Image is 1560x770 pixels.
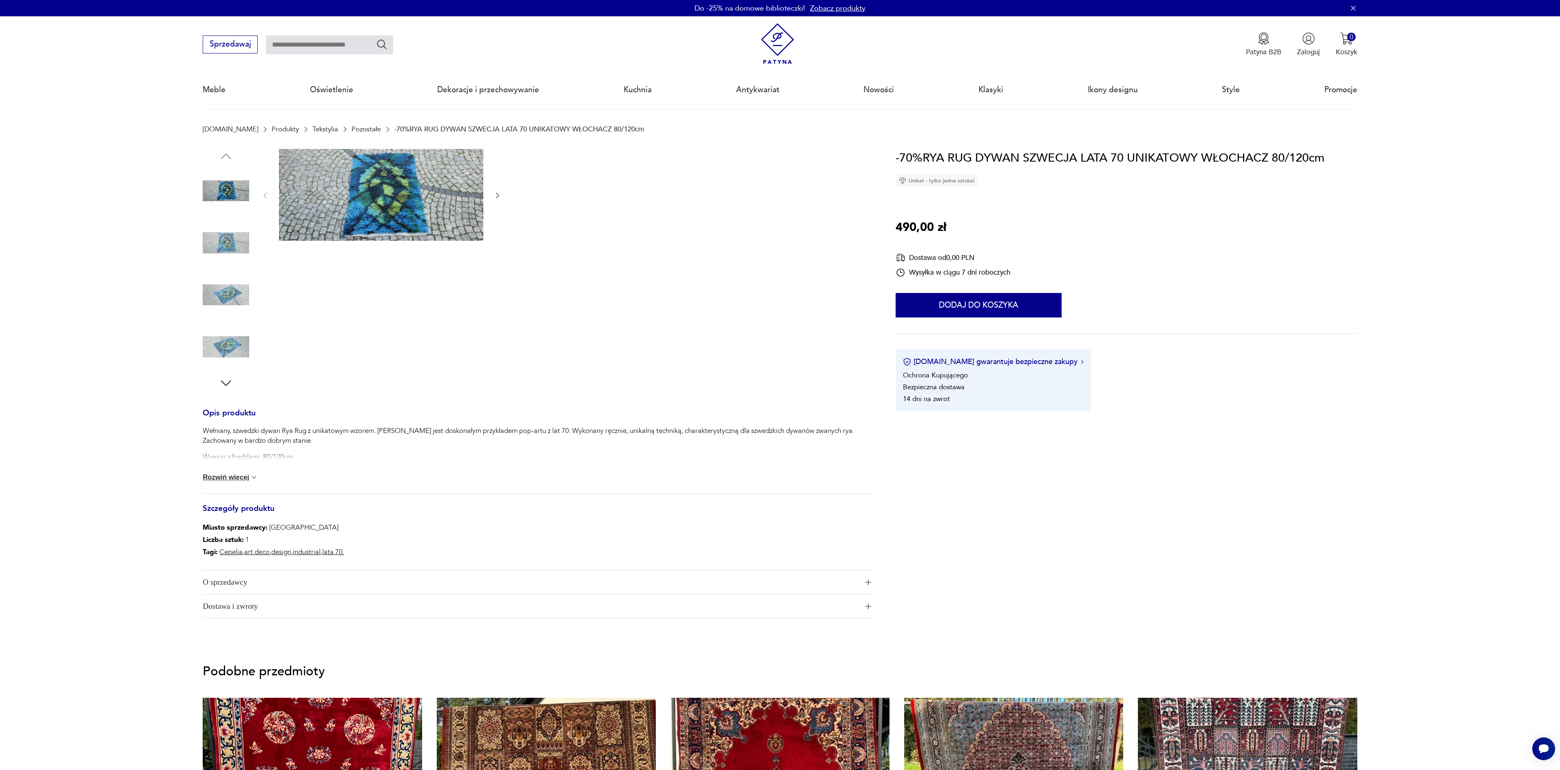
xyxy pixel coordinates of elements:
[203,410,872,426] h3: Opis produktu
[896,218,946,237] p: 490,00 zł
[203,220,249,266] img: Zdjęcie produktu -70%RYA RUG DYWAN SZWECJA LATA 70 UNIKATOWY WŁOCHACZ 80/120cm
[736,71,779,109] a: Antykwariat
[1336,47,1357,57] p: Koszyk
[203,523,268,532] b: Miasto sprzedawcy :
[1347,33,1356,41] div: 0
[376,38,388,50] button: Szukaj
[310,71,353,109] a: Oświetlenie
[250,473,258,482] img: chevron down
[244,547,270,557] a: art deco
[203,473,258,482] button: Rozwiń więcej
[322,547,344,557] a: lata 70.
[903,394,950,404] li: 14 dni na zwrot
[903,382,965,392] li: Bezpieczna dostawa
[896,149,1325,168] h1: -70%RYA RUG DYWAN SZWECJA LATA 70 UNIKATOWY WŁOCHACZ 80/120cm
[271,547,291,557] a: design
[203,595,872,618] button: Ikona plusaDostawa i zwroty
[203,666,1357,677] p: Podobne przedmioty
[1257,32,1270,45] img: Ikona medalu
[899,177,906,184] img: Ikona diamentu
[1088,71,1138,109] a: Ikony designu
[219,547,243,557] a: Cepelia
[903,371,968,380] li: Ochrona Kupującego
[896,253,905,263] img: Ikona dostawy
[1532,737,1555,760] iframe: Smartsupp widget button
[896,268,1010,277] div: Wysyłka w ciągu 7 dni roboczych
[203,125,258,133] a: [DOMAIN_NAME]
[624,71,652,109] a: Kuchnia
[1081,360,1084,364] img: Ikona strzałki w prawo
[1297,47,1320,57] p: Zaloguj
[1340,32,1353,45] img: Ikona koszyka
[203,547,218,557] b: Tagi:
[1246,32,1281,57] button: Patyna B2B
[865,604,871,609] img: Ikona plusa
[203,36,258,53] button: Sprzedawaj
[896,293,1062,317] button: Dodaj do koszyka
[1246,32,1281,57] a: Ikona medaluPatyna B2B
[863,71,894,109] a: Nowości
[1222,71,1240,109] a: Style
[437,71,539,109] a: Dekoracje i przechowywanie
[695,3,805,13] p: Do -25% na domowe biblioteczki!
[293,547,321,557] a: industrial
[1297,32,1320,57] button: Zaloguj
[203,272,249,318] img: Zdjęcie produktu -70%RYA RUG DYWAN SZWECJA LATA 70 UNIKATOWY WŁOCHACZ 80/120cm
[1302,32,1315,45] img: Ikonka użytkownika
[203,71,226,109] a: Meble
[903,358,911,366] img: Ikona certyfikatu
[203,324,249,370] img: Zdjęcie produktu -70%RYA RUG DYWAN SZWECJA LATA 70 UNIKATOWY WŁOCHACZ 80/120cm
[757,23,798,64] img: Patyna - sklep z meblami i dekoracjami vintage
[203,570,859,594] span: O sprzedawcy
[394,125,644,133] p: -70%RYA RUG DYWAN SZWECJA LATA 70 UNIKATOWY WŁOCHACZ 80/120cm
[1324,71,1357,109] a: Promocje
[203,452,872,462] p: Wymiar z frędzlami: 80/120cm
[203,535,244,544] b: Liczba sztuk:
[203,506,872,522] h3: Szczegóły produktu
[203,570,872,594] button: Ikona plusaO sprzedawcy
[203,168,249,214] img: Zdjęcie produktu -70%RYA RUG DYWAN SZWECJA LATA 70 UNIKATOWY WŁOCHACZ 80/120cm
[865,579,871,585] img: Ikona plusa
[896,253,1010,263] div: Dostawa od 0,00 PLN
[312,125,338,133] a: Tekstylia
[1336,32,1357,57] button: 0Koszyk
[203,426,872,446] p: Wełniany, szwedzki dywan Rya Rug z unikatowym wzorem. [PERSON_NAME] jest doskonałym przykładem po...
[203,534,344,546] p: 1
[203,521,344,534] p: [GEOGRAPHIC_DATA]
[203,42,258,48] a: Sprzedawaj
[279,149,483,241] img: Zdjęcie produktu -70%RYA RUG DYWAN SZWECJA LATA 70 UNIKATOWY WŁOCHACZ 80/120cm
[903,357,1084,367] button: [DOMAIN_NAME] gwarantuje bezpieczne zakupy
[978,71,1003,109] a: Klasyki
[203,546,344,558] p: , , , ,
[272,125,299,133] a: Produkty
[896,175,978,187] div: Unikat - tylko jedna sztuka!
[203,595,859,618] span: Dostawa i zwroty
[810,3,865,13] a: Zobacz produkty
[1246,47,1281,57] p: Patyna B2B
[352,125,381,133] a: Pozostałe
